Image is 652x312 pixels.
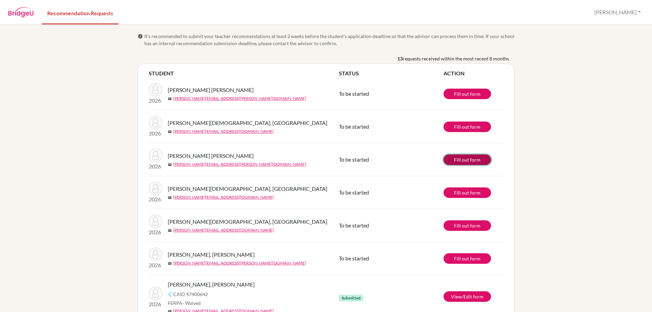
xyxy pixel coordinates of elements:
span: [PERSON_NAME][DEMOGRAPHIC_DATA], [GEOGRAPHIC_DATA] [168,218,327,226]
span: mail [168,261,172,265]
span: mail [168,196,172,200]
p: 2026 [149,195,162,203]
a: [PERSON_NAME][EMAIL_ADDRESS][PERSON_NAME][DOMAIN_NAME] [173,95,306,102]
a: Fill out form [443,187,491,198]
span: [PERSON_NAME][DEMOGRAPHIC_DATA], [GEOGRAPHIC_DATA] [168,119,327,127]
a: [PERSON_NAME][EMAIL_ADDRESS][DOMAIN_NAME] [173,227,274,233]
img: González Lozano, Fiorella Alessandra [149,247,162,261]
a: [PERSON_NAME][EMAIL_ADDRESS][PERSON_NAME][DOMAIN_NAME] [173,260,306,266]
a: Recommendation Requests [42,1,119,24]
img: Ruiz de Castilla Párraga, Carlos Enrique [149,149,162,162]
th: STATUS [339,69,443,77]
span: To be started [339,222,369,228]
a: Fill out form [443,154,491,165]
a: Fill out form [443,89,491,99]
span: [PERSON_NAME][DEMOGRAPHIC_DATA], [GEOGRAPHIC_DATA] [168,185,327,193]
span: [PERSON_NAME], [PERSON_NAME] [168,251,255,259]
p: 2026 [149,96,162,105]
span: To be started [339,189,369,196]
b: 13 [397,55,403,62]
span: [PERSON_NAME] [PERSON_NAME] [168,86,254,94]
th: STUDENT [149,69,339,77]
th: ACTION [443,69,503,77]
span: - Waived [182,300,201,306]
img: Yepez Cristiani, Sofia [149,182,162,195]
span: To be started [339,123,369,130]
span: mail [168,97,172,101]
span: It’s recommended to submit your teacher recommendations at least 2 weeks before the student’s app... [144,33,514,47]
span: mail [168,163,172,167]
img: Alvarado Ocampo, Kamila [149,287,162,300]
a: Fill out form [443,122,491,132]
span: To be started [339,90,369,97]
span: [PERSON_NAME], [PERSON_NAME] [168,280,255,289]
a: [PERSON_NAME][EMAIL_ADDRESS][PERSON_NAME][DOMAIN_NAME] [173,161,306,167]
img: García Aguiluz, Oscar [149,83,162,96]
span: CAID 47400642 [173,291,208,298]
p: 2026 [149,300,162,308]
span: mail [168,228,172,233]
p: 2026 [149,261,162,269]
a: Fill out form [443,253,491,264]
span: Submitted [339,295,363,301]
a: Fill out form [443,220,491,231]
button: [PERSON_NAME] [591,6,644,19]
p: 2026 [149,228,162,236]
span: requests received within the most recent 8 months [403,55,509,62]
a: [PERSON_NAME][EMAIL_ADDRESS][DOMAIN_NAME] [173,194,274,200]
img: Yepez Cristiani, Sofia [149,215,162,228]
img: Common App logo [168,291,173,297]
span: info [138,34,143,39]
img: Yepez Cristiani, Sofia [149,116,162,129]
p: 2026 [149,162,162,170]
a: [PERSON_NAME][EMAIL_ADDRESS][DOMAIN_NAME] [173,128,274,134]
span: To be started [339,255,369,261]
img: BridgeU logo [8,7,34,17]
span: To be started [339,156,369,163]
span: mail [168,130,172,134]
span: [PERSON_NAME] [PERSON_NAME] [168,152,254,160]
p: 2026 [149,129,162,137]
span: FERPA [168,299,201,307]
a: View/Edit form [443,291,491,302]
